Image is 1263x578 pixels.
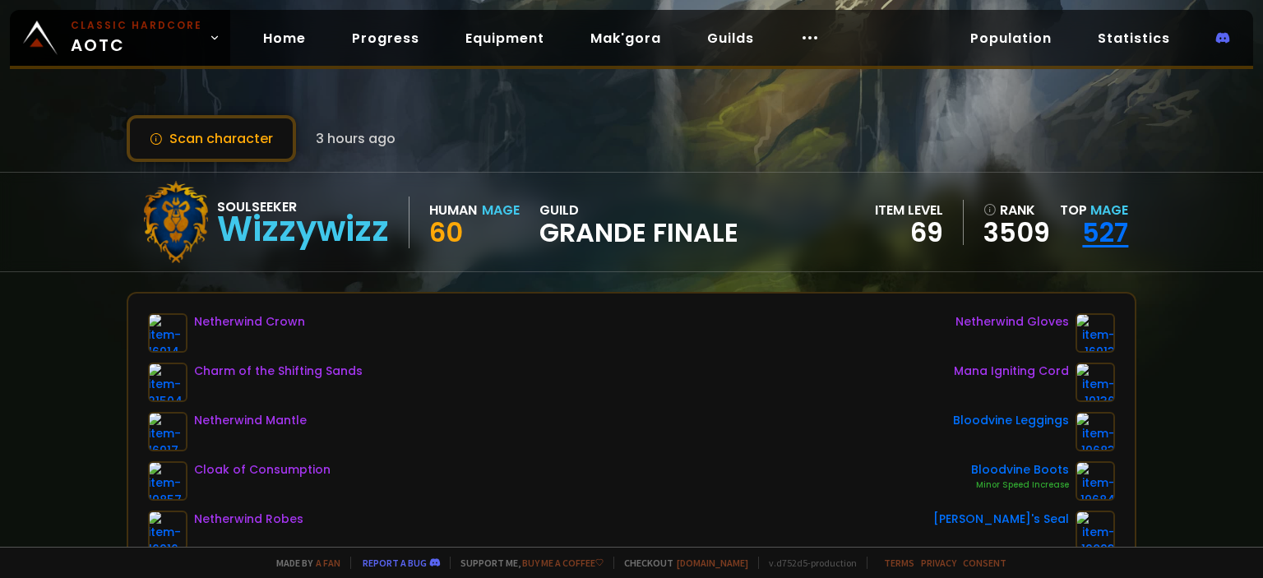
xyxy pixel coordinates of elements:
div: Minor Speed Increase [971,479,1069,492]
a: Consent [963,557,1006,569]
span: Grande Finale [539,220,738,245]
a: Mak'gora [577,21,674,55]
div: Netherwind Mantle [194,412,307,429]
div: Netherwind Gloves [955,313,1069,331]
span: Mage [1090,201,1128,220]
a: Privacy [921,557,956,569]
div: Netherwind Robes [194,511,303,528]
span: Checkout [613,557,748,569]
div: Bloodvine Leggings [953,412,1069,429]
a: Equipment [452,21,557,55]
div: Netherwind Crown [194,313,305,331]
div: Mage [482,200,520,220]
span: 60 [429,214,463,251]
a: Home [250,21,319,55]
span: v. d752d5 - production [758,557,857,569]
a: Terms [884,557,914,569]
img: item-16914 [148,313,187,353]
img: item-16916 [148,511,187,550]
a: Classic HardcoreAOTC [10,10,230,66]
a: Buy me a coffee [522,557,604,569]
img: item-21504 [148,363,187,402]
a: [DOMAIN_NAME] [677,557,748,569]
span: Support me, [450,557,604,569]
div: Charm of the Shifting Sands [194,363,363,380]
img: item-19136 [1076,363,1115,402]
div: Human [429,200,477,220]
a: Population [957,21,1065,55]
div: Cloak of Consumption [194,461,331,479]
div: Soulseeker [217,197,389,217]
img: item-19683 [1076,412,1115,451]
a: Progress [339,21,433,55]
a: Statistics [1085,21,1183,55]
span: 3 hours ago [316,128,396,149]
div: [PERSON_NAME]'s Seal [933,511,1069,528]
a: Report a bug [363,557,427,569]
img: item-16917 [148,412,187,451]
a: a fan [316,557,340,569]
small: Classic Hardcore [71,18,202,33]
a: 527 [1082,214,1128,251]
div: guild [539,200,738,245]
span: Made by [266,557,340,569]
div: 69 [875,220,943,245]
span: AOTC [71,18,202,58]
img: item-16913 [1076,313,1115,353]
img: item-19684 [1076,461,1115,501]
div: Bloodvine Boots [971,461,1069,479]
div: Wizzywizz [217,217,389,242]
div: Mana Igniting Cord [954,363,1069,380]
img: item-19893 [1076,511,1115,550]
a: 3509 [983,220,1050,245]
button: Scan character [127,115,296,162]
a: Guilds [694,21,767,55]
div: Top [1060,200,1128,220]
div: item level [875,200,943,220]
div: rank [983,200,1050,220]
img: item-19857 [148,461,187,501]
